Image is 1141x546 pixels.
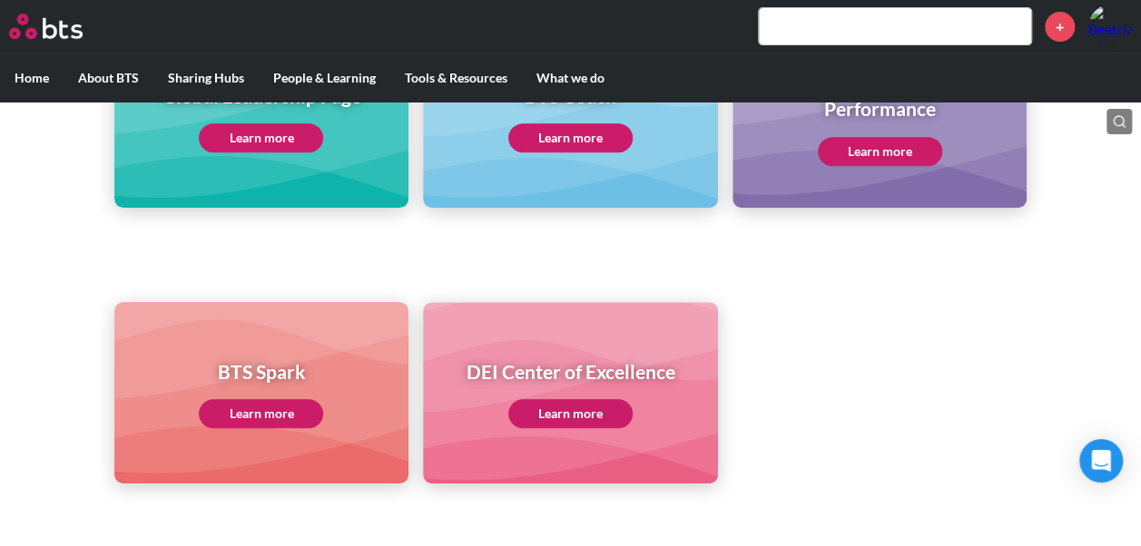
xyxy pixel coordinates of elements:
[153,54,259,102] label: Sharing Hubs
[1079,439,1123,483] div: Open Intercom Messenger
[199,358,323,385] h1: BTS Spark
[467,358,675,385] h1: DEI Center of Excellence
[818,137,942,166] a: Learn more
[1088,5,1132,48] a: Profile
[508,399,633,428] a: Learn more
[522,54,619,102] label: What we do
[9,14,116,39] a: Go home
[1088,5,1132,48] img: Beatriz Marsili
[1045,12,1075,42] a: +
[9,14,83,39] img: BTS Logo
[508,123,633,152] a: Learn more
[64,54,153,102] label: About BTS
[390,54,522,102] label: Tools & Resources
[259,54,390,102] label: People & Learning
[199,123,323,152] a: Learn more
[199,399,323,428] a: Learn more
